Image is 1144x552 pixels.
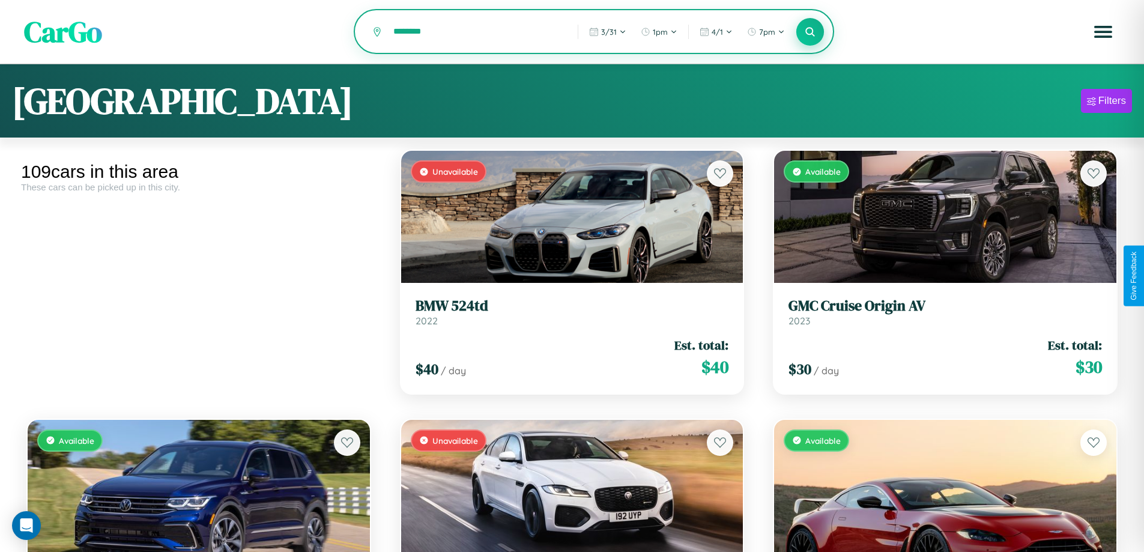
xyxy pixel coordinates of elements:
[788,297,1102,315] h3: GMC Cruise Origin AV
[674,336,728,354] span: Est. total:
[21,162,377,182] div: 109 cars in this area
[741,22,791,41] button: 7pm
[788,297,1102,327] a: GMC Cruise Origin AV2023
[416,315,438,327] span: 2022
[1076,355,1102,379] span: $ 30
[601,27,617,37] span: 3 / 31
[432,166,478,177] span: Unavailable
[653,27,668,37] span: 1pm
[416,359,438,379] span: $ 40
[1048,336,1102,354] span: Est. total:
[21,182,377,192] div: These cars can be picked up in this city.
[583,22,632,41] button: 3/31
[805,435,841,446] span: Available
[814,365,839,377] span: / day
[712,27,723,37] span: 4 / 1
[759,27,775,37] span: 7pm
[788,359,811,379] span: $ 30
[1098,95,1126,107] div: Filters
[12,511,41,540] div: Open Intercom Messenger
[416,297,729,315] h3: BMW 524td
[1081,89,1132,113] button: Filters
[416,297,729,327] a: BMW 524td2022
[12,76,353,126] h1: [GEOGRAPHIC_DATA]
[59,435,94,446] span: Available
[441,365,466,377] span: / day
[788,315,810,327] span: 2023
[694,22,739,41] button: 4/1
[701,355,728,379] span: $ 40
[432,435,478,446] span: Unavailable
[805,166,841,177] span: Available
[1086,15,1120,49] button: Open menu
[24,12,102,52] span: CarGo
[1130,252,1138,300] div: Give Feedback
[635,22,683,41] button: 1pm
